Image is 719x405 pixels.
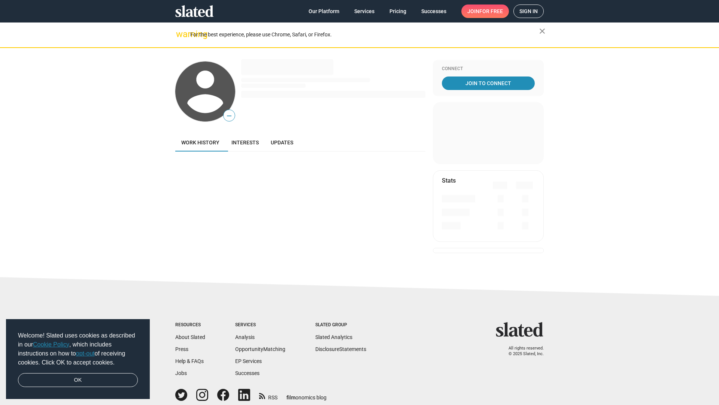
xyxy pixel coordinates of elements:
[315,334,352,340] a: Slated Analytics
[303,4,345,18] a: Our Platform
[421,4,446,18] span: Successes
[309,4,339,18] span: Our Platform
[231,139,259,145] span: Interests
[175,133,225,151] a: Work history
[467,4,503,18] span: Join
[501,346,544,357] p: All rights reserved. © 2025 Slated, Inc.
[442,177,456,184] mat-card-title: Stats
[415,4,452,18] a: Successes
[265,133,299,151] a: Updates
[348,4,380,18] a: Services
[354,4,374,18] span: Services
[6,319,150,399] div: cookieconsent
[519,5,538,18] span: Sign in
[235,370,260,376] a: Successes
[18,373,138,387] a: dismiss cookie message
[175,334,205,340] a: About Slated
[259,390,277,401] a: RSS
[76,350,95,357] a: opt-out
[383,4,412,18] a: Pricing
[175,358,204,364] a: Help & FAQs
[513,4,544,18] a: Sign in
[224,111,235,121] span: —
[443,76,533,90] span: Join To Connect
[461,4,509,18] a: Joinfor free
[175,370,187,376] a: Jobs
[479,4,503,18] span: for free
[235,358,262,364] a: EP Services
[315,346,366,352] a: DisclosureStatements
[389,4,406,18] span: Pricing
[442,76,535,90] a: Join To Connect
[286,388,327,401] a: filmonomics blog
[18,331,138,367] span: Welcome! Slated uses cookies as described in our , which includes instructions on how to of recei...
[33,341,69,348] a: Cookie Policy
[175,322,205,328] div: Resources
[181,139,219,145] span: Work history
[176,30,185,39] mat-icon: warning
[190,30,539,40] div: For the best experience, please use Chrome, Safari, or Firefox.
[235,346,285,352] a: OpportunityMatching
[442,66,535,72] div: Connect
[235,322,285,328] div: Services
[315,322,366,328] div: Slated Group
[286,394,295,400] span: film
[538,27,547,36] mat-icon: close
[235,334,255,340] a: Analysis
[271,139,293,145] span: Updates
[225,133,265,151] a: Interests
[175,346,188,352] a: Press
